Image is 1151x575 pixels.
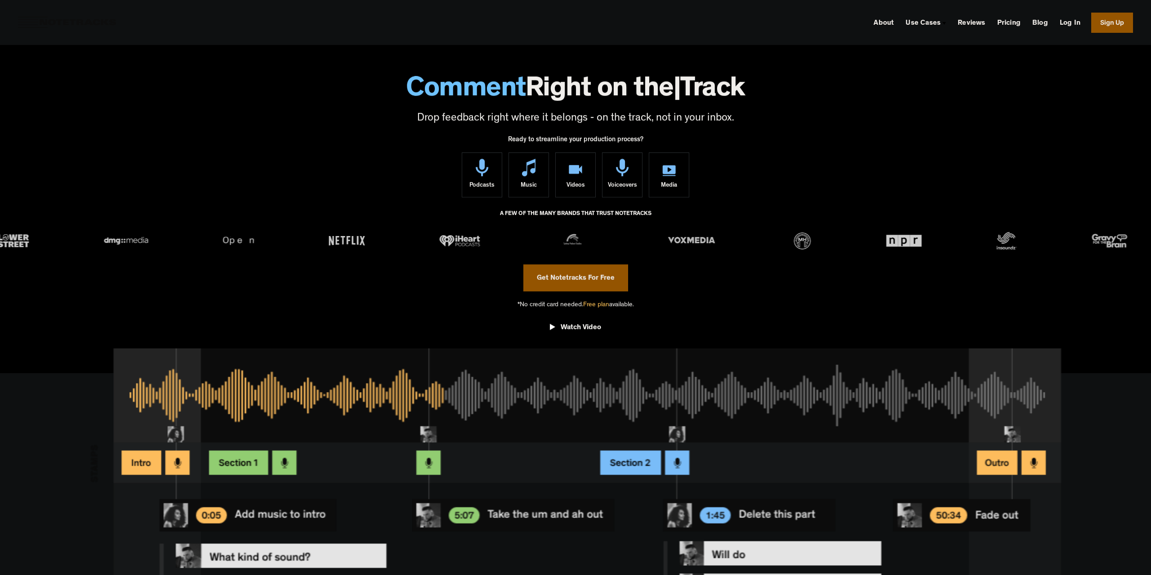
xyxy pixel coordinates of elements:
div: Media [661,176,677,197]
a: Log In [1056,15,1084,30]
span: | [674,76,681,104]
div: A FEW OF THE MANY BRANDS THAT TRUST NOTETRACKS [500,206,651,231]
div: Use Cases [906,20,941,27]
div: *No credit card needed. available. [518,291,634,317]
a: Sign Up [1091,13,1133,33]
p: Drop feedback right where it belongs - on the track, not in your inbox. [9,111,1142,126]
a: Media [649,152,689,197]
a: Videos [555,152,596,197]
div: Music [521,176,537,197]
div: Voiceovers [608,176,637,197]
span: Free plan [583,302,609,308]
span: Comment [406,76,526,104]
a: Reviews [954,15,989,30]
a: Blog [1029,15,1052,30]
a: Podcasts [462,152,502,197]
a: Music [509,152,549,197]
a: Voiceovers [602,152,642,197]
div: Watch Video [561,324,601,333]
h1: Right on the Track [9,76,1142,104]
a: Get Notetracks For Free [523,264,628,291]
div: Ready to streamline your production process? [508,131,643,152]
a: About [870,15,897,30]
a: open lightbox [550,317,601,342]
div: Use Cases [902,15,950,30]
div: Videos [567,176,585,197]
div: Podcasts [469,176,495,197]
a: Pricing [994,15,1024,30]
